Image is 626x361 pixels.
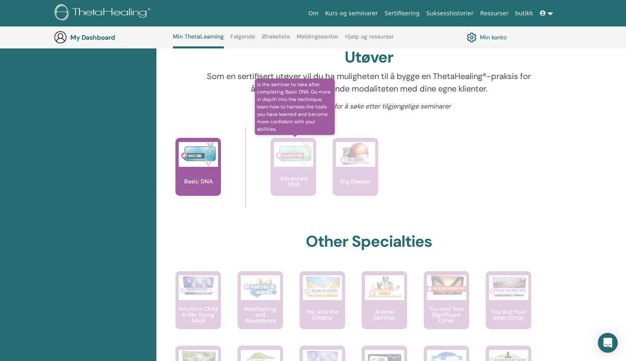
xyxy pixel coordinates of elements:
a: Ønskeliste [262,33,290,46]
a: Min konto [467,30,506,44]
p: Animal Seminar [362,309,407,320]
a: Ressurser [477,6,512,21]
a: Manifesting and Abundance Manifesting and Abundance [237,271,283,346]
a: Min ThetaLearning [173,33,224,48]
img: Animal Seminar [365,275,404,300]
img: Dig Deeper [336,142,375,167]
p: Intuitive Child In Me Young Adult [175,306,221,323]
div: Open Intercom Messenger [598,333,618,353]
img: generic-user-icon.jpg [54,31,67,44]
img: cog.svg [467,30,477,44]
h3: My Dashboard [70,34,153,41]
p: You and Your Significant Other [424,306,469,323]
a: You and Your Inner Circle You and Your Inner Circle [486,271,531,346]
img: Advanced DNA [274,142,313,167]
a: You and the Creator You and the Creator [300,271,345,346]
a: Suksesshistorier [423,6,477,21]
p: You and the Creator [300,309,345,320]
a: Basic DNA Basic DNA [175,138,221,212]
img: Manifesting and Abundance [241,275,280,300]
a: Meldingssenter [297,33,338,46]
p: Dig Deeper [337,178,374,184]
a: Om [305,6,322,21]
p: Manifesting and Abundance [237,306,283,323]
p: Basic DNA [181,178,216,184]
a: Intuitive Child In Me Young Adult Intuitive Child In Me Young Adult [175,271,221,346]
a: You and Your Significant Other You and Your Significant Other [424,271,469,346]
a: Hjelp og ressurser [345,33,394,46]
a: Følgende [230,33,255,46]
span: is the seminar to take after completing Basic DNA. Go more in depth into the technique, learn how... [255,79,335,135]
img: Intuitive Child In Me Young Adult [179,275,218,296]
a: Animal Seminar Animal Seminar [362,271,407,346]
img: You and Your Inner Circle [489,275,528,298]
p: Advanced DNA [271,176,316,187]
img: You and the Creator [303,275,342,298]
h2: Utøver [345,48,393,67]
a: Kurs og seminarer [322,6,381,21]
img: logo.png [55,4,154,23]
p: Klikk på et kurs for å søke etter tilgjengelige seminarer [205,101,532,111]
p: Som en sertifisert utøver vil du ha muligheten til å bygge en ThetaHealing®-praksis for å dele de... [205,70,532,95]
p: You and Your Inner Circle [486,309,531,320]
a: Sertifisering [381,6,423,21]
img: Basic DNA [179,142,218,167]
a: Dig Deeper Dig Deeper [333,138,378,212]
img: You and Your Significant Other [427,275,466,296]
a: is the seminar to take after completing Basic DNA. Go more in depth into the technique, learn how... [271,138,316,212]
h2: Other Specialties [306,232,432,251]
a: butikk [512,6,536,21]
